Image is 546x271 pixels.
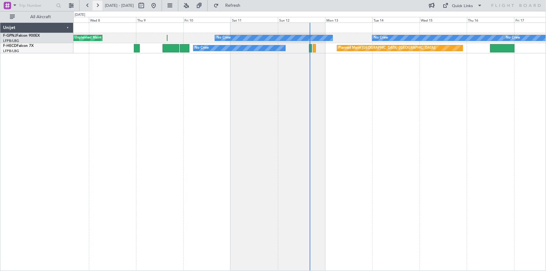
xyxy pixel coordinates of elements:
span: Refresh [220,3,246,8]
a: LFPB/LBG [3,39,19,43]
div: Thu 16 [467,17,514,23]
button: All Aircraft [7,12,67,22]
div: No Crew [217,33,231,43]
button: Quick Links [440,1,486,10]
div: Mon 13 [325,17,372,23]
div: Tue 14 [372,17,420,23]
a: LFPB/LBG [3,49,19,53]
div: Wed 8 [89,17,136,23]
div: No Crew [374,33,388,43]
div: Sat 11 [231,17,278,23]
a: F-HECDFalcon 7X [3,44,34,48]
div: [DATE] [75,12,85,18]
span: F-GPNJ [3,34,16,38]
span: [DATE] - [DATE] [105,3,134,8]
div: Wed 15 [420,17,467,23]
div: Quick Links [452,3,473,9]
div: Fri 10 [184,17,231,23]
div: Thu 9 [136,17,183,23]
span: All Aircraft [16,15,65,19]
div: Unplanned Maint [GEOGRAPHIC_DATA] ([GEOGRAPHIC_DATA]) [75,33,176,43]
input: Trip Number [19,1,54,10]
button: Refresh [211,1,248,10]
a: F-GPNJFalcon 900EX [3,34,40,38]
div: No Crew [506,33,520,43]
div: Planned Maint [GEOGRAPHIC_DATA] ([GEOGRAPHIC_DATA]) [339,43,436,53]
div: Sun 12 [278,17,325,23]
span: F-HECD [3,44,17,48]
div: No Crew [195,43,209,53]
